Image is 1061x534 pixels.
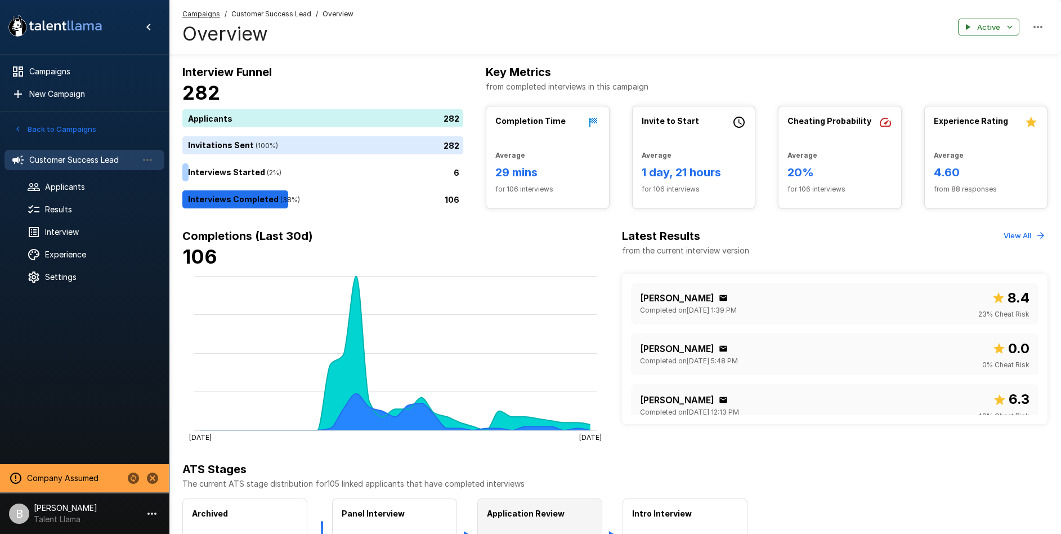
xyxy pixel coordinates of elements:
[622,245,749,256] p: from the current interview version
[640,342,714,355] p: [PERSON_NAME]
[640,407,739,418] span: Completed on [DATE] 12:13 PM
[495,163,600,181] h6: 29 mins
[640,393,714,407] p: [PERSON_NAME]
[444,113,459,124] p: 282
[787,184,892,195] span: for 106 interviews
[342,509,405,518] b: Panel Interview
[787,163,892,181] h6: 20%
[978,309,1029,320] span: 23 % Cheat Risk
[182,65,272,79] b: Interview Funnel
[189,433,212,441] tspan: [DATE]
[719,293,728,302] div: Click to copy
[934,184,1038,195] span: from 88 responses
[640,355,738,367] span: Completed on [DATE] 5:48 PM
[992,287,1029,309] span: Overall score out of 10
[642,163,746,181] h6: 1 day, 21 hours
[316,8,318,20] span: /
[182,245,217,268] b: 106
[719,395,728,404] div: Click to copy
[934,151,964,159] b: Average
[787,151,817,159] b: Average
[486,81,1047,92] p: from completed interviews in this campaign
[934,163,1038,181] h6: 4.60
[642,184,746,195] span: for 106 interviews
[1001,227,1047,244] button: View All
[982,359,1029,371] span: 0 % Cheat Risk
[992,338,1029,359] span: Overall score out of 10
[632,509,692,518] b: Intro Interview
[182,22,353,46] h4: Overview
[1008,340,1029,357] b: 0.0
[182,81,220,104] b: 282
[640,305,737,316] span: Completed on [DATE] 1:39 PM
[495,151,525,159] b: Average
[495,184,600,195] span: for 106 interviews
[993,389,1029,410] span: Overall score out of 10
[445,194,459,206] p: 106
[642,116,699,126] b: Invite to Start
[486,65,551,79] b: Key Metrics
[182,229,313,243] b: Completions (Last 30d)
[231,8,311,20] span: Customer Success Lead
[444,140,459,152] p: 282
[495,116,566,126] b: Completion Time
[225,8,227,20] span: /
[454,167,459,179] p: 6
[719,344,728,353] div: Click to copy
[978,411,1029,422] span: 48 % Cheat Risk
[323,8,353,20] span: Overview
[192,509,228,518] b: Archived
[182,462,247,476] b: ATS Stages
[1008,290,1029,306] b: 8.4
[622,229,700,243] b: Latest Results
[1009,391,1029,407] b: 6.3
[640,291,714,305] p: [PERSON_NAME]
[182,478,1047,489] p: The current ATS stage distribution for 105 linked applicants that have completed interviews
[487,509,565,518] b: Application Review
[934,116,1008,126] b: Experience Rating
[182,10,220,18] u: Campaigns
[642,151,671,159] b: Average
[579,433,602,441] tspan: [DATE]
[958,19,1019,36] button: Active
[787,116,871,126] b: Cheating Probability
